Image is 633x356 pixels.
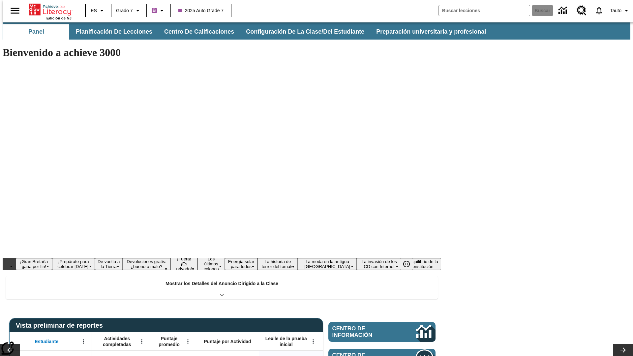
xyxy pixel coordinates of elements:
button: Diapositiva 4 Devoluciones gratis: ¿bueno o malo? [122,258,170,270]
div: Subbarra de navegación [3,22,630,40]
button: Abrir el menú lateral [5,1,25,20]
button: Diapositiva 11 El equilibrio de la Constitución [402,258,441,270]
button: Centro de calificaciones [159,24,239,40]
button: Abrir menú [308,337,318,346]
button: Diapositiva 9 La moda en la antigua Roma [298,258,357,270]
span: Centro de información [332,325,394,339]
span: Tauto [610,7,621,14]
a: Notificaciones [590,2,608,19]
button: Diapositiva 7 Energía solar para todos [225,258,258,270]
span: Grado 7 [116,7,133,14]
a: Portada [29,3,72,16]
button: Carrusel de lecciones, seguir [613,344,633,356]
span: Lexile de la prueba inicial [262,336,310,347]
p: Mostrar los Detalles del Anuncio Dirigido a la Clase [166,280,278,287]
button: Boost El color de la clase es morado/púrpura. Cambiar el color de la clase. [149,5,168,16]
a: Centro de recursos, Se abrirá en una pestaña nueva. [573,2,590,19]
button: Abrir menú [78,337,88,346]
h1: Bienvenido a achieve 3000 [3,46,441,59]
a: Centro de información [555,2,573,20]
span: 2025 Auto Grade 7 [178,7,224,14]
button: Configuración de la clase/del estudiante [241,24,370,40]
button: Diapositiva 10 La invasión de los CD con Internet [357,258,402,270]
span: Actividades completadas [95,336,139,347]
button: Pausar [400,258,413,270]
button: Grado: Grado 7, Elige un grado [113,5,144,16]
div: Pausar [400,258,420,270]
span: Vista preliminar de reportes [16,322,106,329]
button: Abrir menú [183,337,193,346]
div: Subbarra de navegación [3,24,492,40]
span: Edición de NJ [46,16,72,20]
span: Puntaje por Actividad [204,339,251,344]
span: B [153,6,156,15]
button: Diapositiva 8 La historia de terror del tomate [257,258,298,270]
button: Diapositiva 2 ¡Prepárate para celebrar Juneteenth! [52,258,95,270]
span: Puntaje promedio [153,336,185,347]
span: ES [91,7,97,14]
button: Diapositiva 6 Los últimos colonos [197,255,225,272]
button: Diapositiva 5 ¡Fuera! ¡Es privado! [170,255,198,272]
div: Mostrar los Detalles del Anuncio Dirigido a la Clase [6,276,438,299]
input: Buscar campo [439,5,530,16]
button: Perfil/Configuración [608,5,633,16]
button: Panel [3,24,69,40]
button: Lenguaje: ES, Selecciona un idioma [88,5,109,16]
div: Portada [29,2,72,20]
a: Centro de información [328,322,436,342]
button: Planificación de lecciones [71,24,158,40]
span: Estudiante [35,339,59,344]
button: Diapositiva 3 De vuelta a la Tierra [95,258,122,270]
button: Abrir menú [137,337,147,346]
button: Preparación universitaria y profesional [371,24,491,40]
button: Diapositiva 1 ¡Gran Bretaña gana por fin! [16,258,52,270]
